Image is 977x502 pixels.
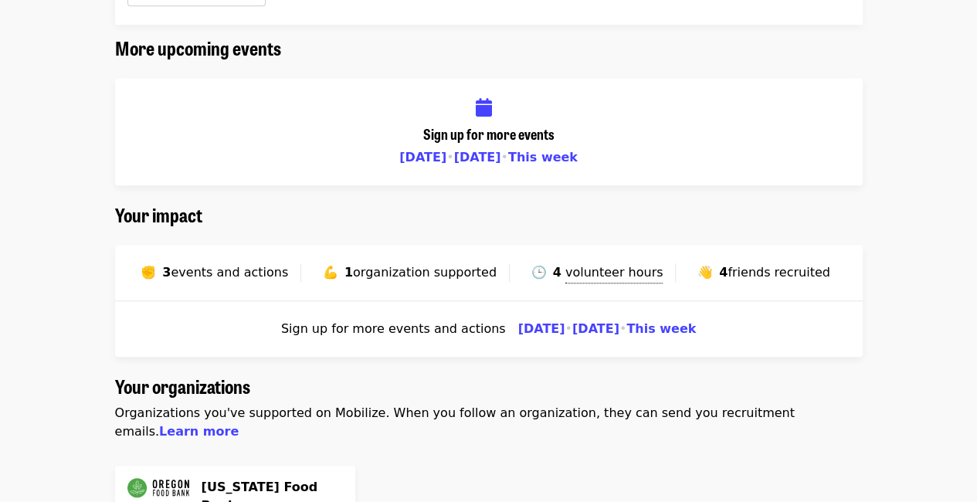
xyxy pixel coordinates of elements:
[697,265,713,280] span: waving hand emoji
[626,321,696,336] a: This week
[141,265,156,280] span: raised fist emoji
[500,150,507,165] span: •
[719,265,728,280] strong: 4
[353,265,497,280] span: organization supported
[115,201,202,228] span: Your impact
[171,265,288,280] span: events and actions
[127,478,189,497] img: Oregon Food Bank Logo
[553,265,561,280] strong: 4
[115,405,795,439] span: Organizations you've supported on Mobilize. When you follow an organization, they can send you re...
[446,150,453,165] span: •
[518,321,565,336] a: [DATE]
[531,265,547,280] span: clock face three o'clock emoji
[344,265,353,280] strong: 1
[323,265,338,280] span: flexed biceps emoji
[423,124,555,144] span: Sign up for more events
[159,424,239,439] a: Learn more
[476,97,492,119] i: calendar icon
[281,320,506,338] span: Sign up for more events and actions
[115,372,250,399] span: Your organizations
[565,265,663,280] span: volunteer hours
[453,150,500,165] a: [DATE]
[728,265,830,280] span: friends recruited
[619,321,626,336] span: •
[572,321,619,336] a: [DATE]
[399,150,446,165] a: [DATE]
[508,150,578,165] a: This week
[162,265,171,280] strong: 3
[115,34,281,61] span: More upcoming events
[565,321,572,336] span: •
